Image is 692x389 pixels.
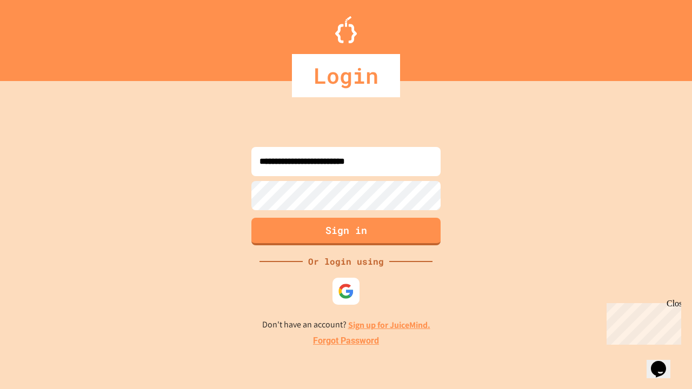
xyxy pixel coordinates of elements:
button: Sign in [251,218,441,245]
a: Forgot Password [313,334,379,347]
div: Chat with us now!Close [4,4,75,69]
iframe: chat widget [647,346,681,378]
iframe: chat widget [602,299,681,345]
p: Don't have an account? [262,318,430,332]
div: Or login using [303,255,389,268]
div: Login [292,54,400,97]
img: Logo.svg [335,16,357,43]
a: Sign up for JuiceMind. [348,319,430,331]
img: google-icon.svg [338,283,354,299]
